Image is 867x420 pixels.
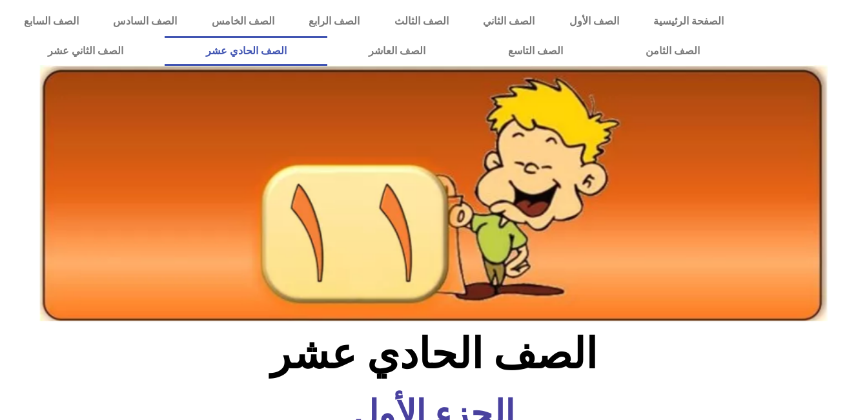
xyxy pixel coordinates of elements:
a: الصف الثامن [604,36,741,66]
a: الصف الرابع [291,6,376,36]
a: الصف الثالث [377,6,465,36]
a: الصف التاسع [467,36,604,66]
a: الصف الأول [552,6,636,36]
a: الصف الحادي عشر [165,36,328,66]
a: الصف الخامس [194,6,291,36]
a: الصف السادس [96,6,194,36]
a: الصف العاشر [327,36,467,66]
a: الصف الثاني عشر [6,36,165,66]
a: الصف الثاني [465,6,551,36]
a: الصف السابع [6,6,96,36]
a: الصفحة الرئيسية [636,6,740,36]
h2: الصف الحادي عشر [220,329,647,379]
